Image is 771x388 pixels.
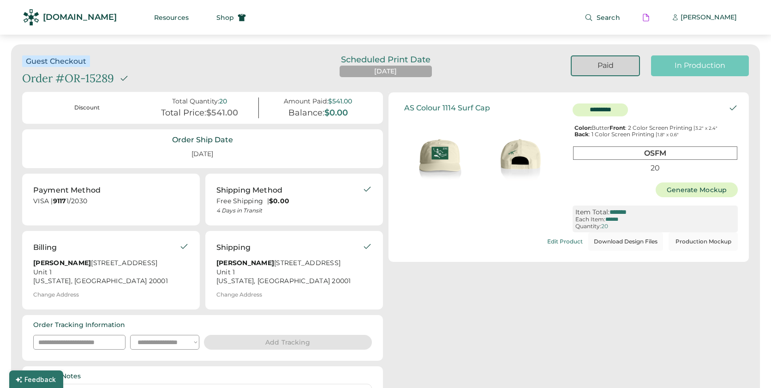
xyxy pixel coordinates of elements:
div: 4 Days in Transit [216,207,363,214]
div: $541.00 [206,108,238,118]
div: Edit Product [547,238,583,245]
div: Paid [583,61,628,71]
div: $541.00 [328,97,352,105]
font: 1.8" x 0.6" [657,132,679,138]
img: generate-image [480,116,561,197]
img: Rendered Logo - Screens [23,9,39,25]
strong: $0.00 [269,197,289,205]
font: 3.2" x 2.4" [695,125,717,131]
button: Add Tracking [204,335,372,350]
strong: Color: [574,124,592,131]
strong: [PERSON_NAME] [216,259,274,267]
div: Shipping [216,242,251,253]
strong: Front [610,124,625,131]
iframe: Front Chat [727,346,767,386]
img: generate-image [400,116,480,197]
button: Production Mockup [669,232,738,251]
div: Shipping Method [216,185,282,196]
div: Balance: [288,108,324,118]
div: [DATE] [374,67,397,76]
div: OSFM [573,146,737,160]
div: Total Price: [161,108,206,118]
div: Butter : 2 Color Screen Printing | : 1 Color Screen Printing | [573,125,738,138]
button: Shop [205,8,257,27]
div: $0.00 [324,108,348,118]
div: Total Quantity: [172,97,219,105]
button: Search [574,8,631,27]
strong: Back [574,131,589,138]
div: In Production [662,61,738,71]
div: Order #OR-15289 [22,71,114,86]
span: Search [597,14,620,21]
button: Resources [143,8,200,27]
div: Amount Paid: [284,97,328,105]
span: Shop [216,14,234,21]
div: Guest Checkout [26,56,86,66]
div: Item Total: [575,208,610,216]
div: Change Address [216,291,262,298]
div: Order Ship Date [172,135,233,145]
div: Order Tracking Information [33,321,125,330]
button: Generate Mockup [656,182,738,197]
div: [DATE] [180,146,224,163]
div: AS Colour 1114 Surf Cap [404,103,490,112]
div: Discount [39,104,135,112]
div: Each Item: [575,216,605,223]
strong: [PERSON_NAME] [33,259,91,267]
div: 20 [601,223,608,230]
div: Payment Method [33,185,101,196]
div: Scheduled Print Date [328,55,443,64]
div: 20 [573,162,737,174]
div: VISA | 1/2030 [33,197,189,208]
div: [STREET_ADDRESS] Unit 1 [US_STATE], [GEOGRAPHIC_DATA] 20001 [33,259,179,286]
div: [STREET_ADDRESS] Unit 1 [US_STATE], [GEOGRAPHIC_DATA] 20001 [216,259,363,286]
div: [DOMAIN_NAME] [43,12,117,23]
div: Billing [33,242,57,253]
div: [PERSON_NAME] [681,13,737,22]
div: Quantity: [575,223,601,230]
div: Change Address [33,291,79,298]
button: Download Design Files [588,232,663,251]
div: 20 [219,97,227,105]
div: Free Shipping | [216,197,363,206]
strong: 9117 [53,197,66,205]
